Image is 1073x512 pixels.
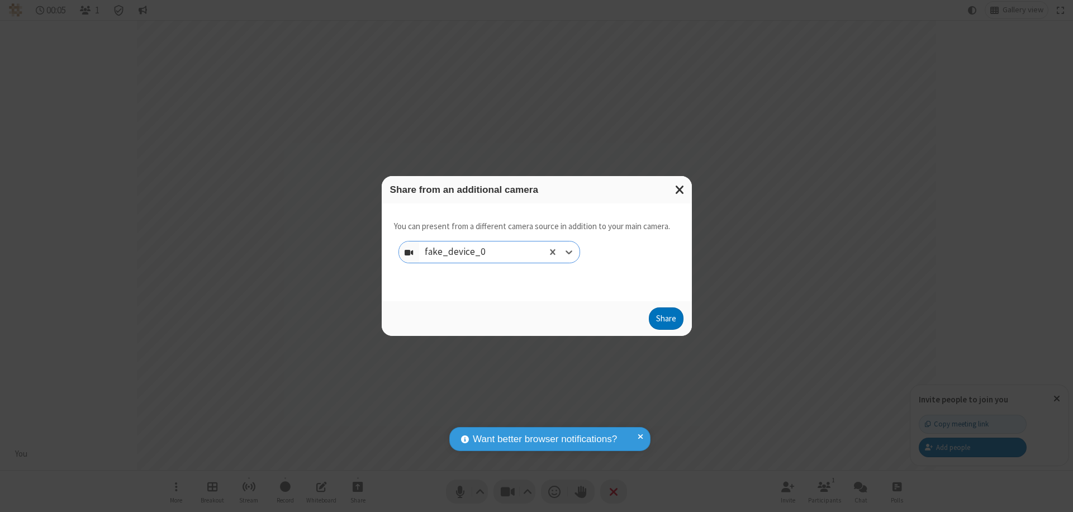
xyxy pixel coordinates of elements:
div: fake_device_0 [425,245,505,260]
button: Close modal [668,176,692,203]
h3: Share from an additional camera [390,184,683,195]
p: You can present from a different camera source in addition to your main camera. [394,220,670,233]
button: Share [649,307,683,330]
span: Want better browser notifications? [473,432,617,447]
